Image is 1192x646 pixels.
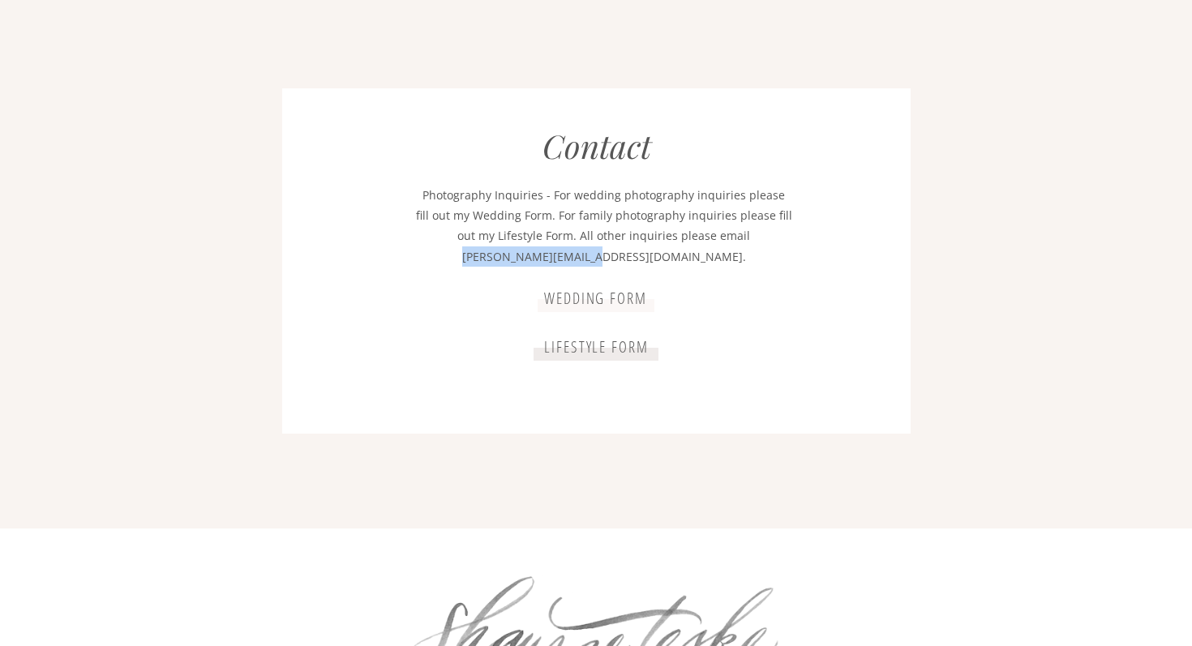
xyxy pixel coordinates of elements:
[415,185,792,269] p: Photography Inquiries - For wedding photography inquiries please fill out my Wedding Form. For fa...
[534,126,659,166] h2: Contact
[535,338,658,355] a: lifestyle form
[538,289,654,306] a: wedding form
